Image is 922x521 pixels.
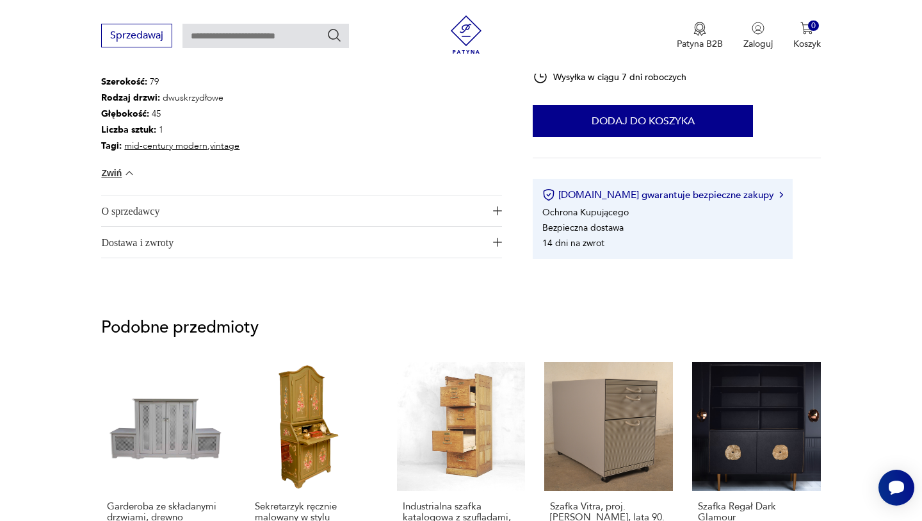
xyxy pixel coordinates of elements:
li: Ochrona Kupującego [542,206,629,218]
p: Koszyk [793,38,821,50]
span: O sprzedawcy [101,195,484,226]
b: Szerokość : [101,76,147,88]
button: Zwiń [101,167,135,179]
img: Ikona medalu [693,22,706,36]
img: Ikona certyfikatu [542,188,555,201]
img: Ikonka użytkownika [752,22,764,35]
b: Liczba sztuk: [101,124,156,136]
button: [DOMAIN_NAME] gwarantuje bezpieczne zakupy [542,188,782,201]
li: 14 dni na zwrot [542,236,604,249]
a: Ikona medaluPatyna B2B [677,22,723,50]
span: Dostawa i zwroty [101,227,484,258]
button: Sprzedawaj [101,24,172,47]
p: , [101,138,347,154]
p: 79 [101,74,347,90]
button: Zaloguj [743,22,773,50]
li: Bezpieczna dostawa [542,221,624,233]
button: Ikona plusaO sprzedawcy [101,195,502,226]
p: Podobne przedmioty [101,320,820,335]
b: Głębokość : [101,108,149,120]
button: Szukaj [327,28,342,43]
a: vintage [210,140,239,152]
img: chevron down [123,167,136,179]
button: 0Koszyk [793,22,821,50]
img: Ikona plusa [493,206,502,215]
button: Patyna B2B [677,22,723,50]
button: Dodaj do koszyka [533,105,753,137]
img: Ikona strzałki w prawo [779,192,783,198]
b: Tagi: [101,140,122,152]
p: 45 [101,106,347,122]
p: Zaloguj [743,38,773,50]
div: 0 [808,21,819,31]
img: Ikona koszyka [800,22,813,35]
p: Patyna B2B [677,38,723,50]
p: dwuskrzydłowe [101,90,347,106]
iframe: Smartsupp widget button [878,470,914,506]
button: Ikona plusaDostawa i zwroty [101,227,502,258]
img: Ikona plusa [493,238,502,247]
a: Sprzedawaj [101,32,172,41]
b: Rodzaj drzwi : [101,92,160,104]
img: Patyna - sklep z meblami i dekoracjami vintage [447,15,485,54]
a: mid-century modern [124,140,207,152]
p: 1 [101,122,347,138]
div: Wysyłka w ciągu 7 dni roboczych [533,69,686,85]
